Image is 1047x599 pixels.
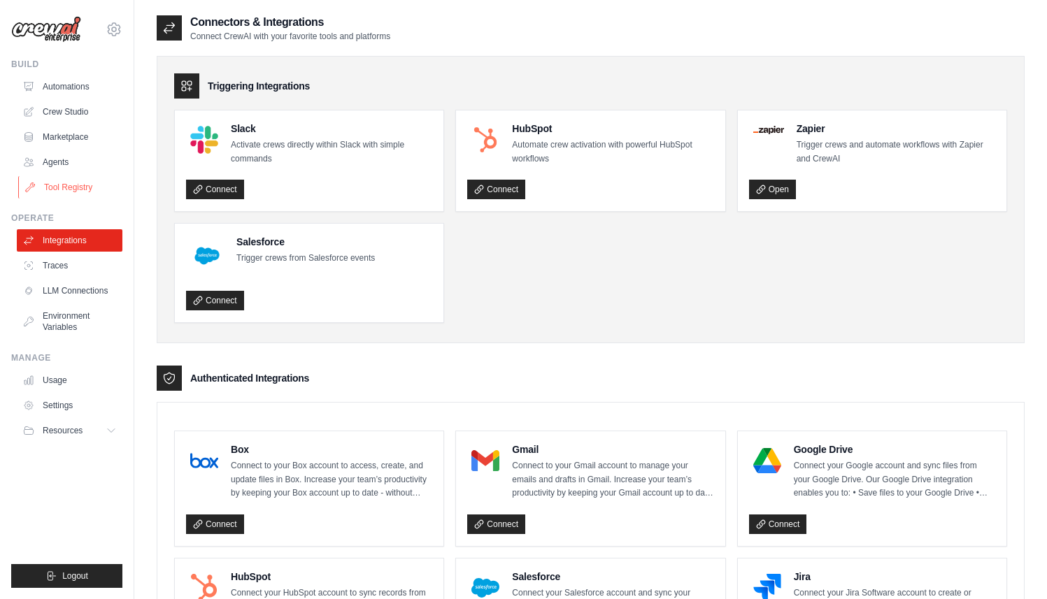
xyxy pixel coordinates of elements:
[794,459,995,500] p: Connect your Google account and sync files from your Google Drive. Our Google Drive integration e...
[11,352,122,363] div: Manage
[512,442,713,456] h4: Gmail
[512,570,713,584] h4: Salesforce
[471,126,499,154] img: HubSpot Logo
[231,570,432,584] h4: HubSpot
[512,138,713,166] p: Automate crew activation with powerful HubSpot workflows
[231,442,432,456] h4: Box
[17,254,122,277] a: Traces
[17,126,122,148] a: Marketplace
[11,564,122,588] button: Logout
[190,126,218,154] img: Slack Logo
[17,369,122,391] a: Usage
[753,126,784,134] img: Zapier Logo
[190,14,390,31] h2: Connectors & Integrations
[190,447,218,475] img: Box Logo
[190,239,224,273] img: Salesforce Logo
[208,79,310,93] h3: Triggering Integrations
[512,459,713,500] p: Connect to your Gmail account to manage your emails and drafts in Gmail. Increase your team’s pro...
[17,419,122,442] button: Resources
[797,122,995,136] h4: Zapier
[231,138,432,166] p: Activate crews directly within Slack with simple commands
[43,425,83,436] span: Resources
[11,212,122,224] div: Operate
[18,176,124,199] a: Tool Registry
[17,75,122,98] a: Automations
[231,459,432,500] p: Connect to your Box account to access, create, and update files in Box. Increase your team’s prod...
[190,31,390,42] p: Connect CrewAI with your favorite tools and platforms
[11,59,122,70] div: Build
[17,394,122,417] a: Settings
[797,138,995,166] p: Trigger crews and automate workflows with Zapier and CrewAI
[794,442,995,456] h4: Google Drive
[17,229,122,252] a: Integrations
[794,570,995,584] h4: Jira
[17,101,122,123] a: Crew Studio
[236,252,375,266] p: Trigger crews from Salesforce events
[186,291,244,310] a: Connect
[749,180,796,199] a: Open
[512,122,713,136] h4: HubSpot
[467,514,525,534] a: Connect
[471,447,499,475] img: Gmail Logo
[236,235,375,249] h4: Salesforce
[17,305,122,338] a: Environment Variables
[190,371,309,385] h3: Authenticated Integrations
[231,122,432,136] h4: Slack
[17,151,122,173] a: Agents
[17,280,122,302] a: LLM Connections
[749,514,807,534] a: Connect
[11,16,81,43] img: Logo
[186,514,244,534] a: Connect
[753,447,781,475] img: Google Drive Logo
[186,180,244,199] a: Connect
[62,570,88,582] span: Logout
[467,180,525,199] a: Connect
